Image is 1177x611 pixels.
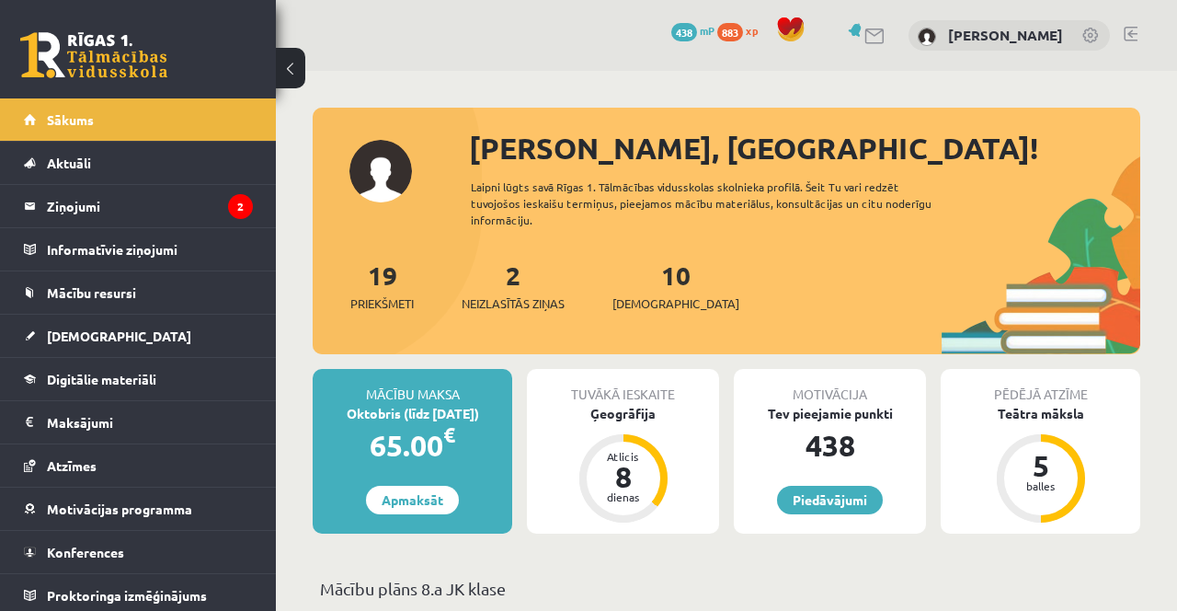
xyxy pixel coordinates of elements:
[228,194,253,219] i: 2
[47,185,253,227] legend: Ziņojumi
[734,404,926,423] div: Tev pieejamie punkti
[612,259,739,313] a: 10[DEMOGRAPHIC_DATA]
[941,404,1140,525] a: Teātra māksla 5 balles
[24,98,253,141] a: Sākums
[462,259,565,313] a: 2Neizlasītās ziņas
[671,23,714,38] a: 438 mP
[527,404,719,423] div: Ģeogrāfija
[469,126,1140,170] div: [PERSON_NAME], [GEOGRAPHIC_DATA]!
[47,155,91,171] span: Aktuāli
[671,23,697,41] span: 438
[596,462,651,491] div: 8
[24,488,253,530] a: Motivācijas programma
[24,142,253,184] a: Aktuāli
[47,328,191,344] span: [DEMOGRAPHIC_DATA]
[24,531,253,573] a: Konferences
[24,401,253,444] a: Maksājumi
[941,369,1140,404] div: Pēdējā atzīme
[47,401,253,444] legend: Maksājumi
[527,369,719,404] div: Tuvākā ieskaite
[47,501,192,517] span: Motivācijas programma
[47,457,97,474] span: Atzīmes
[24,315,253,357] a: [DEMOGRAPHIC_DATA]
[717,23,767,38] a: 883 xp
[313,423,512,467] div: 65.00
[734,423,926,467] div: 438
[612,294,739,313] span: [DEMOGRAPHIC_DATA]
[700,23,714,38] span: mP
[596,491,651,502] div: dienas
[366,486,459,514] a: Apmaksāt
[941,404,1140,423] div: Teātra māksla
[47,544,124,560] span: Konferences
[596,451,651,462] div: Atlicis
[313,369,512,404] div: Mācību maksa
[350,259,414,313] a: 19Priekšmeti
[24,271,253,314] a: Mācību resursi
[948,26,1063,44] a: [PERSON_NAME]
[717,23,743,41] span: 883
[47,111,94,128] span: Sākums
[1013,451,1068,480] div: 5
[24,358,253,400] a: Digitālie materiāli
[313,404,512,423] div: Oktobris (līdz [DATE])
[20,32,167,78] a: Rīgas 1. Tālmācības vidusskola
[24,228,253,271] a: Informatīvie ziņojumi
[47,284,136,301] span: Mācību resursi
[47,371,156,387] span: Digitālie materiāli
[24,444,253,487] a: Atzīmes
[918,28,936,46] img: Luīze Vasiļjeva
[734,369,926,404] div: Motivācija
[471,179,967,228] div: Laipni lūgts savā Rīgas 1. Tālmācības vidusskolas skolnieka profilā. Šeit Tu vari redzēt tuvojošo...
[350,294,414,313] span: Priekšmeti
[47,587,207,604] span: Proktoringa izmēģinājums
[746,23,758,38] span: xp
[320,576,1133,601] p: Mācību plāns 8.a JK klase
[462,294,565,313] span: Neizlasītās ziņas
[777,486,883,514] a: Piedāvājumi
[527,404,719,525] a: Ģeogrāfija Atlicis 8 dienas
[443,421,455,448] span: €
[1013,480,1068,491] div: balles
[24,185,253,227] a: Ziņojumi2
[47,228,253,271] legend: Informatīvie ziņojumi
